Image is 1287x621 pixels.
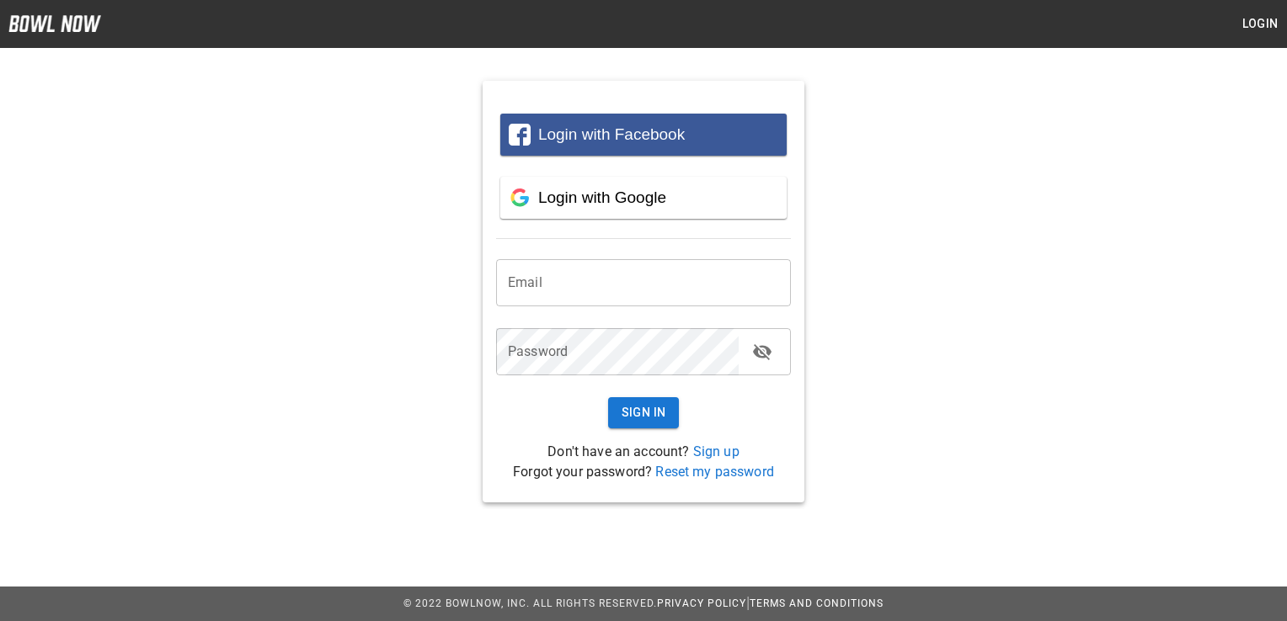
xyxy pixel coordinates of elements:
[403,597,657,609] span: © 2022 BowlNow, Inc. All Rights Reserved.
[8,15,101,32] img: logo
[608,397,680,428] button: Sign In
[500,114,787,156] button: Login with Facebook
[1233,8,1287,40] button: Login
[538,125,685,143] span: Login with Facebook
[657,597,746,609] a: Privacy Policy
[496,442,791,462] p: Don't have an account?
[500,177,787,219] button: Login with Google
[538,188,666,206] span: Login with Google
[655,464,774,480] a: Reset my password
[693,443,740,459] a: Sign up
[496,462,791,482] p: Forgot your password?
[745,335,779,369] button: toggle password visibility
[750,597,884,609] a: Terms and Conditions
